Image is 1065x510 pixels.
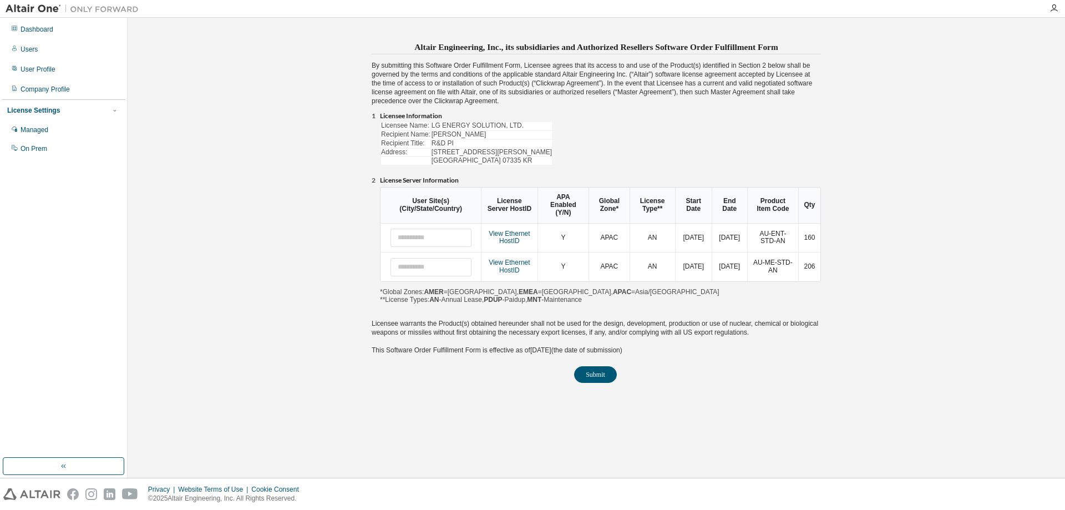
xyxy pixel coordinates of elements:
[747,252,798,281] td: AU-ME-STD-AN
[85,488,97,500] img: instagram.svg
[380,112,821,121] li: Licensee Information
[381,131,430,139] td: Recipient Name:
[589,188,629,223] th: Global Zone*
[537,188,589,223] th: APA Enabled (Y/N)
[527,296,541,304] b: MNT
[148,494,306,503] p: © 2025 Altair Engineering, Inc. All Rights Reserved.
[178,485,251,494] div: Website Terms of Use
[21,125,48,134] div: Managed
[712,188,747,223] th: End Date
[6,3,144,14] img: Altair One
[21,65,55,74] div: User Profile
[381,122,430,130] td: Licensee Name:
[574,366,617,383] button: Submit
[747,224,798,253] td: AU-ENT-STD-AN
[372,39,821,54] h3: Altair Engineering, Inc., its subsidiaries and Authorized Resellers Software Order Fulfillment Form
[675,252,712,281] td: [DATE]
[251,485,305,494] div: Cookie Consent
[537,252,589,281] td: Y
[630,252,675,281] td: AN
[429,296,439,304] b: AN
[148,485,178,494] div: Privacy
[381,140,430,148] td: Recipient Title:
[122,488,138,500] img: youtube.svg
[432,149,552,156] td: [STREET_ADDRESS][PERSON_NAME]
[381,188,481,223] th: User Site(s) (City/State/Country)
[380,176,821,185] li: License Server Information
[484,296,502,304] b: PDUP
[67,488,79,500] img: facebook.svg
[432,157,552,165] td: [GEOGRAPHIC_DATA] 07335 KR
[675,188,712,223] th: Start Date
[613,288,631,296] b: APAC
[372,39,821,383] div: By submitting this Software Order Fulfillment Form, Licensee agrees that its access to and use of...
[712,252,747,281] td: [DATE]
[747,188,798,223] th: Product Item Code
[21,144,47,153] div: On Prem
[424,288,443,296] b: AMER
[21,45,38,54] div: Users
[7,106,60,115] div: License Settings
[432,140,552,148] td: R&D PI
[798,252,820,281] td: 206
[381,149,430,156] td: Address:
[3,488,60,500] img: altair_logo.svg
[380,187,821,304] div: *Global Zones: =[GEOGRAPHIC_DATA], =[GEOGRAPHIC_DATA], =Asia/[GEOGRAPHIC_DATA] **License Types: -...
[630,188,675,223] th: License Type**
[21,25,53,34] div: Dashboard
[589,224,629,253] td: APAC
[104,488,115,500] img: linkedin.svg
[481,188,537,223] th: License Server HostID
[675,224,712,253] td: [DATE]
[432,122,552,130] td: LG ENERGY SOLUTION, LTD.
[21,85,70,94] div: Company Profile
[432,131,552,139] td: [PERSON_NAME]
[798,224,820,253] td: 160
[589,252,629,281] td: APAC
[630,224,675,253] td: AN
[798,188,820,223] th: Qty
[489,259,530,274] a: View Ethernet HostID
[489,230,530,245] a: View Ethernet HostID
[712,224,747,253] td: [DATE]
[519,288,538,296] b: EMEA
[537,224,589,253] td: Y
